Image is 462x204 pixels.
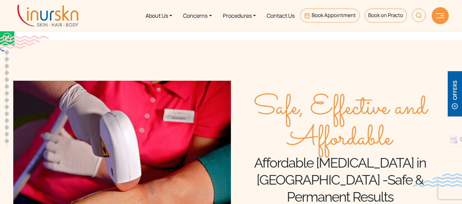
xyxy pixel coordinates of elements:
span: Book Appointment [312,12,356,19]
a: Contact Us [261,3,300,28]
img: hamLine.svg [436,13,444,18]
span: Safe, Effective and Affordable [231,93,449,154]
span: Book on Practo [368,12,403,19]
a: About Us [140,3,178,28]
img: bluewave [413,173,462,187]
a: Procedures [217,3,261,28]
a: Book Appointment [300,9,360,22]
a: Book on Practo [365,9,407,22]
img: HeaderSearch [412,9,426,22]
img: offerBt [448,71,462,116]
img: inurskn-logo [17,5,78,27]
a: Concerns [178,3,217,28]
